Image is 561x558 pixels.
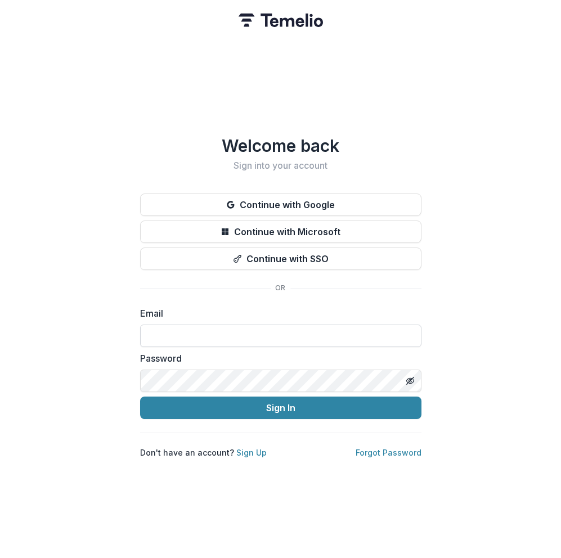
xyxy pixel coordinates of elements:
[140,136,421,156] h1: Welcome back
[140,247,421,270] button: Continue with SSO
[140,307,415,320] label: Email
[140,220,421,243] button: Continue with Microsoft
[140,397,421,419] button: Sign In
[356,448,421,457] a: Forgot Password
[140,160,421,171] h2: Sign into your account
[239,13,323,27] img: Temelio
[140,193,421,216] button: Continue with Google
[236,448,267,457] a: Sign Up
[140,447,267,458] p: Don't have an account?
[401,372,419,390] button: Toggle password visibility
[140,352,415,365] label: Password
